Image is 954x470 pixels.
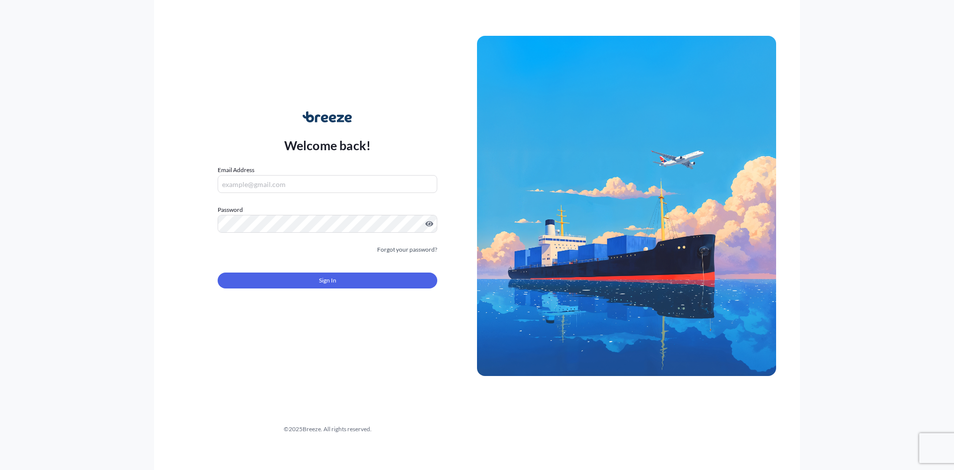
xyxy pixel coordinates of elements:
[425,220,433,228] button: Show password
[477,36,776,376] img: Ship illustration
[218,175,437,193] input: example@gmail.com
[218,273,437,288] button: Sign In
[218,165,254,175] label: Email Address
[319,276,336,285] span: Sign In
[178,424,477,434] div: © 2025 Breeze. All rights reserved.
[377,245,437,255] a: Forgot your password?
[284,137,371,153] p: Welcome back!
[218,205,437,215] label: Password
